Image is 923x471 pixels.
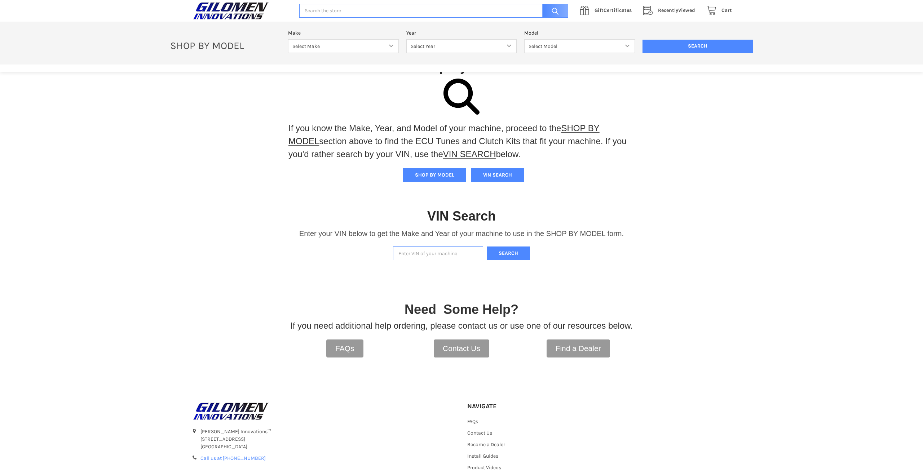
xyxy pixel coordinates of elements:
[403,168,466,182] button: SHOP BY MODEL
[288,122,635,161] p: If you know the Make, Year, and Model of your machine, proceed to the section above to find the E...
[658,7,678,13] span: Recently
[721,7,732,13] span: Cart
[166,39,284,52] p: SHOP BY MODEL
[191,402,270,420] img: GILOMEN INNOVATIONS
[595,7,604,13] span: Gift
[595,7,632,13] span: Certificates
[443,149,496,159] a: VIN SEARCH
[524,29,635,37] label: Model
[191,402,456,420] a: GILOMEN INNOVATIONS
[467,465,501,471] a: Product Videos
[326,339,363,357] a: FAQs
[639,6,703,15] a: RecentlyViewed
[191,2,270,20] img: GILOMEN INNOVATIONS
[467,418,478,425] a: FAQs
[703,6,732,15] a: Cart
[467,402,548,410] h5: Navigate
[191,2,292,20] a: GILOMEN INNOVATIONS
[642,40,753,53] input: Search
[467,453,498,459] a: Install Guides
[427,208,496,224] h1: VIN Search
[288,29,399,37] label: Make
[539,4,568,18] input: Search
[200,428,456,450] address: [PERSON_NAME] Innovations™ [STREET_ADDRESS] [GEOGRAPHIC_DATA]
[487,246,530,261] button: Search
[290,319,633,332] p: If you need additional help ordering, please contact us or use one of our resources below.
[299,4,568,18] input: Search the store
[467,430,492,436] a: Contact Us
[658,7,695,13] span: Viewed
[547,339,610,357] a: Find a Dealer
[393,246,483,261] input: Enter VIN of your machine
[299,228,624,239] p: Enter your VIN below to get the Make and Year of your machine to use in the SHOP BY MODEL form.
[471,168,524,182] button: VIN SEARCH
[467,441,505,448] a: Become a Dealer
[434,339,489,357] a: Contact Us
[576,6,639,15] a: GiftCertificates
[405,300,518,319] p: Need Some Help?
[288,123,600,146] a: SHOP BY MODEL
[200,455,266,461] a: Call us at [PHONE_NUMBER]
[406,29,517,37] label: Year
